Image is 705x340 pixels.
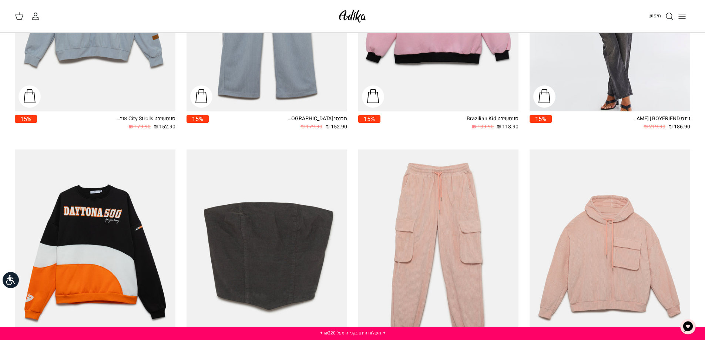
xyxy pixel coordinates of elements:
[677,316,699,338] button: צ'אט
[288,115,347,123] div: מכנסי [GEOGRAPHIC_DATA]
[648,12,661,19] span: חיפוש
[358,115,380,131] a: 15%
[459,115,518,123] div: סווטשירט Brazilian Kid
[674,8,690,24] button: Toggle menu
[15,115,37,131] a: 15%
[37,115,175,131] a: סווטשירט City Strolls אוברסייז 152.90 ₪ 179.90 ₪
[530,115,552,131] a: 15%
[187,115,209,123] span: 15%
[15,115,37,123] span: 15%
[116,115,175,123] div: סווטשירט City Strolls אוברסייז
[129,123,151,131] span: 179.90 ₪
[380,115,519,131] a: סווטשירט Brazilian Kid 118.90 ₪ 139.90 ₪
[337,7,368,25] img: Adika IL
[648,12,674,21] a: חיפוש
[668,123,690,131] span: 186.90 ₪
[530,115,552,123] span: 15%
[31,12,43,21] a: החשבון שלי
[472,123,494,131] span: 139.90 ₪
[631,115,690,123] div: ג׳ינס All Or Nothing [PERSON_NAME] | BOYFRIEND
[497,123,518,131] span: 118.90 ₪
[358,115,380,123] span: 15%
[319,330,386,336] a: ✦ משלוח חינם בקנייה מעל ₪220 ✦
[209,115,347,131] a: מכנסי [GEOGRAPHIC_DATA] 152.90 ₪ 179.90 ₪
[644,123,665,131] span: 219.90 ₪
[187,115,209,131] a: 15%
[154,123,175,131] span: 152.90 ₪
[301,123,322,131] span: 179.90 ₪
[325,123,347,131] span: 152.90 ₪
[552,115,690,131] a: ג׳ינס All Or Nothing [PERSON_NAME] | BOYFRIEND 186.90 ₪ 219.90 ₪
